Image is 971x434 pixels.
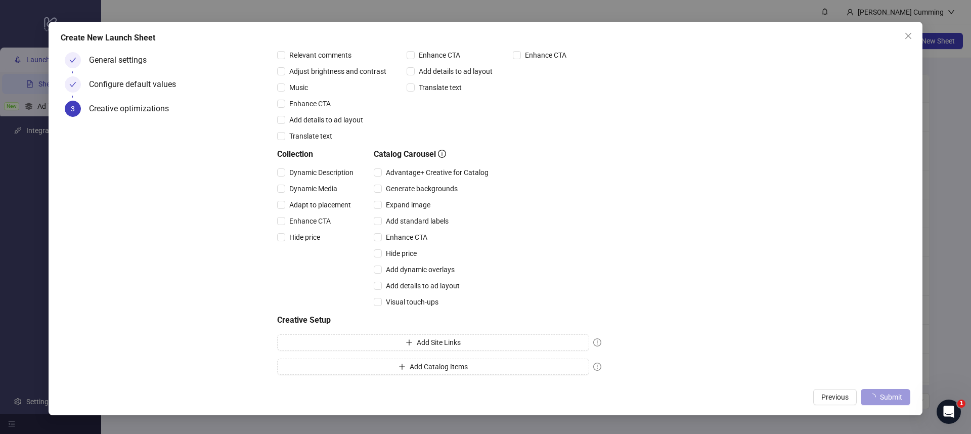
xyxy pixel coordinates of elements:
[900,28,916,44] button: Close
[89,101,177,117] div: Creative optimizations
[285,114,367,125] span: Add details to ad layout
[374,148,493,160] h5: Catalog Carousel
[69,81,76,88] span: check
[285,232,324,243] span: Hide price
[382,199,434,210] span: Expand image
[382,248,421,259] span: Hide price
[415,66,497,77] span: Add details to ad layout
[277,314,601,326] h5: Creative Setup
[89,52,155,68] div: General settings
[285,50,356,61] span: Relevant comments
[285,215,335,227] span: Enhance CTA
[285,66,390,77] span: Adjust brightness and contrast
[415,82,466,93] span: Translate text
[277,334,589,351] button: Add Site Links
[521,50,570,61] span: Enhance CTA
[382,264,459,275] span: Add dynamic overlays
[868,393,876,401] span: loading
[821,393,849,401] span: Previous
[957,400,965,408] span: 1
[285,167,358,178] span: Dynamic Description
[277,359,589,375] button: Add Catalog Items
[410,363,468,371] span: Add Catalog Items
[813,389,857,405] button: Previous
[406,339,413,346] span: plus
[89,76,184,93] div: Configure default values
[382,280,464,291] span: Add details to ad layout
[285,131,336,142] span: Translate text
[382,183,462,194] span: Generate backgrounds
[937,400,961,424] iframe: Intercom live chat
[399,363,406,370] span: plus
[382,167,493,178] span: Advantage+ Creative for Catalog
[285,199,355,210] span: Adapt to placement
[61,32,910,44] div: Create New Launch Sheet
[285,183,341,194] span: Dynamic Media
[593,338,601,346] span: exclamation-circle
[415,50,464,61] span: Enhance CTA
[69,57,76,64] span: check
[417,338,461,346] span: Add Site Links
[880,393,902,401] span: Submit
[285,98,335,109] span: Enhance CTA
[382,296,443,308] span: Visual touch-ups
[861,389,910,405] button: Submit
[382,232,431,243] span: Enhance CTA
[285,82,312,93] span: Music
[593,363,601,371] span: exclamation-circle
[904,32,912,40] span: close
[382,215,453,227] span: Add standard labels
[438,150,446,158] span: info-circle
[277,148,358,160] h5: Collection
[71,105,75,113] span: 3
